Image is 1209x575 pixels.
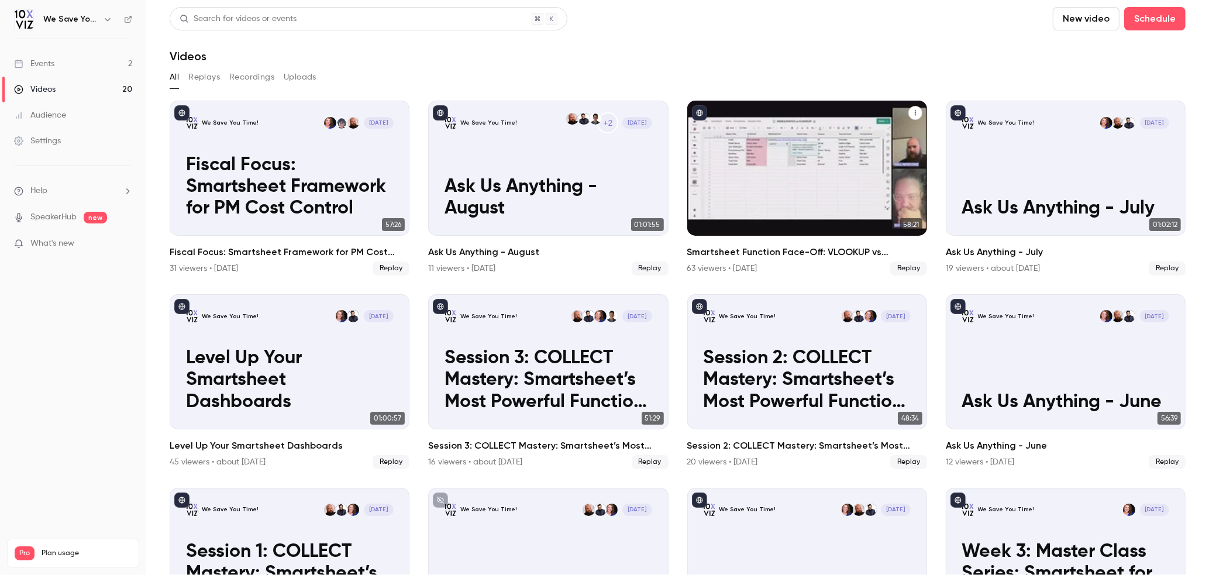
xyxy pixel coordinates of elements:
[622,310,652,322] span: [DATE]
[370,412,405,425] span: 01:00:57
[180,13,297,25] div: Search for videos or events
[170,294,409,469] li: Level Up Your Smartsheet Dashboards
[428,439,668,453] h2: Session 3: COLLECT Mastery: Smartsheet’s Most Powerful Function You’re Probably Not Using: A 3-Pa...
[946,101,1186,276] li: Ask Us Anything - July
[703,347,911,413] p: Session 2: COLLECT Mastery: Smartsheet’s Most Powerful Function You’re Probably Not Using: A 3-Pa...
[170,49,206,63] h1: Videos
[433,105,448,120] button: published
[324,117,336,129] img: Jennifer Jones
[428,101,668,276] a: Ask Us Anything - AugustWe Save You Time!+2Ayelet WeinerDustin WisePaul Newcome[DATE]Ask Us Anyth...
[42,549,132,558] span: Plan usage
[687,456,758,468] div: 20 viewers • [DATE]
[433,299,448,314] button: published
[43,13,98,25] h6: We Save You Time!
[186,504,198,516] img: Session 1: COLLECT Mastery: Smartsheet’s Most Powerful Function You’re Probably Not Using: A 3-Pa...
[15,546,35,560] span: Pro
[898,412,922,425] span: 48:34
[188,68,220,87] button: Replays
[962,310,974,322] img: Ask Us Anything - June
[445,176,652,219] p: Ask Us Anything - August
[170,245,409,259] h2: Fiscal Focus: Smartsheet Framework for PM Cost Control
[14,84,56,95] div: Videos
[900,218,922,231] span: 58:21
[1149,455,1186,469] span: Replay
[170,68,179,87] button: All
[1112,310,1124,322] img: Paul Newcome
[30,211,77,223] a: SpeakerHub
[284,68,316,87] button: Uploads
[445,347,652,413] p: Session 3: COLLECT Mastery: Smartsheet’s Most Powerful Function You’re Probably Not Using: A 3-Pa...
[347,310,360,322] img: Dustin Wise
[687,245,927,259] h2: Smartsheet Function Face-Off: VLOOKUP vs INDEX/MATCH
[864,504,877,516] img: Dustin Wise
[30,185,47,197] span: Help
[631,218,664,231] span: 01:01:55
[950,105,966,120] button: published
[445,504,457,516] img: Practice Session
[950,299,966,314] button: published
[962,391,1169,413] p: Ask Us Anything - June
[460,312,517,321] p: We Save You Time!
[1053,7,1120,30] button: New video
[687,263,757,274] div: 63 viewers • [DATE]
[687,294,927,469] a: Session 2: COLLECT Mastery: Smartsheet’s Most Powerful Function You’re Probably Not Using: A 3-Pa...
[347,117,360,129] img: Paul Newcome
[890,455,927,469] span: Replay
[606,310,618,322] img: Ayelet Weiner
[14,58,54,70] div: Events
[1158,412,1181,425] span: 56:39
[428,101,668,276] li: Ask Us Anything - August
[186,310,198,322] img: Level Up Your Smartsheet Dashboards
[946,101,1186,276] a: Ask Us Anything - JulyWe Save You Time!Dustin WisePaul NewcomeJennifer Jones[DATE]Ask Us Anything...
[174,299,190,314] button: published
[14,185,132,197] li: help-dropdown-opener
[853,504,865,516] img: Paul Newcome
[433,493,448,508] button: unpublished
[1123,310,1135,322] img: Dustin Wise
[590,113,602,125] img: Ayelet Weiner
[642,412,664,425] span: 51:29
[719,312,776,321] p: We Save You Time!
[578,113,590,125] img: Dustin Wise
[170,456,266,468] div: 45 viewers • about [DATE]
[703,310,715,322] img: Session 2: COLLECT Mastery: Smartsheet’s Most Powerful Function You’re Probably Not Using: A 3-Pa...
[566,113,578,125] img: Paul Newcome
[1100,310,1112,322] img: Jennifer Jones
[428,263,495,274] div: 11 viewers • [DATE]
[170,7,1186,568] section: Videos
[719,505,776,514] p: We Save You Time!
[186,117,198,129] img: Fiscal Focus: Smartsheet Framework for PM Cost Control
[1140,504,1170,516] span: [DATE]
[622,504,652,516] span: [DATE]
[946,294,1186,469] a: Ask Us Anything - JuneWe Save You Time!Dustin WisePaul NewcomeJennifer Jones[DATE]Ask Us Anything...
[1140,310,1170,322] span: [DATE]
[962,117,974,129] img: Ask Us Anything - July
[606,504,618,516] img: Jennifer Jones
[364,117,394,129] span: [DATE]
[594,310,607,322] img: Jennifer Jones
[336,504,348,516] img: Dustin Wise
[382,218,405,231] span: 57:26
[864,310,877,322] img: Jennifer Jones
[1112,117,1124,129] img: Paul Newcome
[445,310,457,322] img: Session 3: COLLECT Mastery: Smartsheet’s Most Powerful Function You’re Probably Not Using: A 3-Pa...
[14,109,66,121] div: Audience
[373,455,409,469] span: Replay
[202,119,259,127] p: We Save You Time!
[692,105,707,120] button: published
[170,263,238,274] div: 31 viewers • [DATE]
[174,105,190,120] button: published
[324,504,336,516] img: Paul Newcome
[703,504,715,516] img: Ask Us Anything - May
[978,312,1035,321] p: We Save You Time!
[842,310,854,322] img: Paul Newcome
[687,101,927,276] li: Smartsheet Function Face-Off: VLOOKUP vs INDEX/MATCH
[118,239,132,249] iframe: Noticeable Trigger
[170,101,409,276] a: Fiscal Focus: Smartsheet Framework for PM Cost ControlWe Save You Time!Paul NewcomeDansong WangJe...
[14,135,61,147] div: Settings
[687,439,927,453] h2: Session 2: COLLECT Mastery: Smartsheet’s Most Powerful Function You’re Probably Not Using: A 3-Pa...
[632,261,669,276] span: Replay
[978,119,1035,127] p: We Save You Time!
[583,310,595,322] img: Dustin Wise
[202,505,259,514] p: We Save You Time!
